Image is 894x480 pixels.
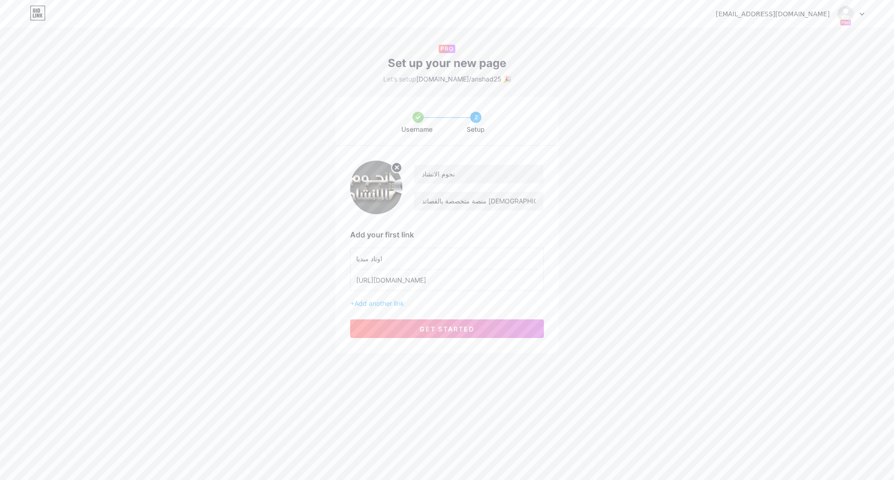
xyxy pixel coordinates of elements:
div: Add your first link [350,229,544,240]
span: get started [420,325,474,333]
span: Add another link [354,299,404,307]
input: bio [414,192,543,210]
input: Link name (My Instagram) [356,248,538,269]
span: Username [401,125,433,134]
div: + [350,298,544,308]
img: profile pic [350,161,402,214]
input: Your name [414,165,543,183]
input: URL (https://instagram.com/yourname) [356,270,538,291]
span: Setup [467,125,485,134]
div: 2 [470,112,481,123]
button: get started [350,319,544,338]
div: [EMAIL_ADDRESS][DOMAIN_NAME] [716,9,830,19]
img: alnojaba [837,5,854,23]
span: PRO [440,45,454,53]
span: [DOMAIN_NAME]/anshad25 🎉 [416,75,511,83]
